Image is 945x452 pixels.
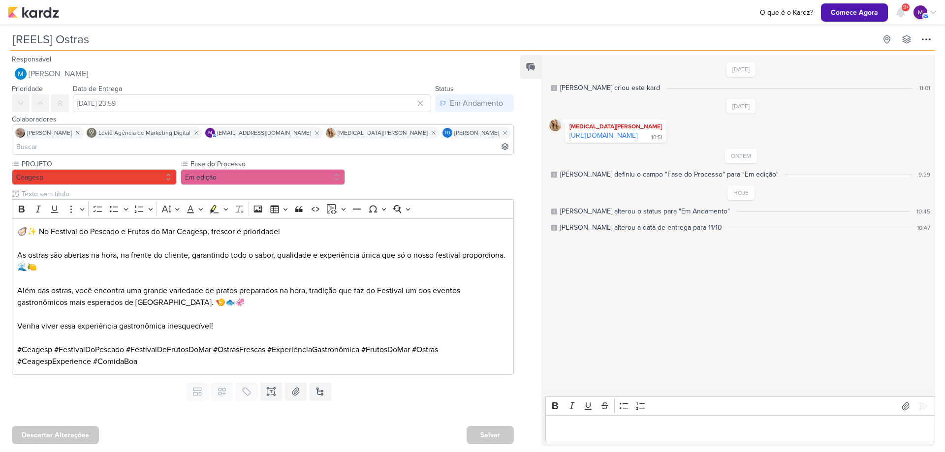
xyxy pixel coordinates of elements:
label: Responsável [12,55,51,63]
p: As ostras são abertas na hora, na frente do cliente, garantindo todo o sabor, qualidade e experiê... [17,238,509,273]
span: [MEDICAL_DATA][PERSON_NAME] [338,128,428,137]
img: Yasmin Yumi [549,120,561,131]
span: [PERSON_NAME] [454,128,499,137]
img: Sarah Violante [15,128,25,138]
span: Leviê Agência de Marketing Digital [98,128,190,137]
div: Thais de carvalho [442,128,452,138]
div: Este log é visível à todos no kard [551,225,557,231]
img: MARIANA MIRANDA [15,68,27,80]
div: MARIANA criou este kard [560,83,660,93]
input: Buscar [14,141,511,152]
div: 11:01 [919,84,930,92]
div: Editor editing area: main [545,415,935,442]
a: [URL][DOMAIN_NAME] [569,131,637,140]
p: Td [444,131,450,136]
div: 10:47 [917,223,930,232]
button: Comece Agora [821,3,888,22]
label: Prioridade [12,85,43,93]
button: Em edição [181,169,346,185]
div: [MEDICAL_DATA][PERSON_NAME] [567,121,664,131]
div: Editor toolbar [545,396,935,416]
div: Colaboradores [12,114,514,124]
span: [PERSON_NAME] [27,128,72,137]
div: mlegnaioli@gmail.com [205,128,215,138]
div: MARIANA alterou o status para "Em Andamento" [560,206,730,216]
div: Editor toolbar [12,199,514,218]
button: Em Andamento [435,94,514,112]
div: Este log é visível à todos no kard [551,209,557,214]
div: mlegnaioli@gmail.com [913,5,927,19]
p: Além das ostras, você encontra uma grande variedade de pratos preparados na hora, tradição que fa... [17,285,509,308]
div: MARIANA alterou a data de entrega para 11/10 [560,222,722,233]
span: 9+ [903,3,909,11]
p: 🦪✨ No Festival do Pescado e Frutos do Mar Ceagesp, frescor é prioridade! [17,226,509,238]
button: Ceagesp [12,169,177,185]
img: Yasmin Yumi [326,128,336,138]
span: [EMAIL_ADDRESS][DOMAIN_NAME] [217,128,311,137]
input: Select a date [73,94,431,112]
input: Texto sem título [20,189,514,199]
span: [PERSON_NAME] [29,68,88,80]
div: Em Andamento [450,97,503,109]
a: O que é o Kardz? [756,7,817,18]
p: m [918,8,923,17]
label: Fase do Processo [189,159,346,169]
button: [PERSON_NAME] [12,65,514,83]
div: Este log é visível à todos no kard [551,172,557,178]
p: Venha viver essa experiência gastronômica inesquecível! [17,308,509,332]
p: #Ceagesp #FestivalDoPescado #FestivalDeFrutosDoMar #OstrasFrescas #ExperiênciaGastronômica #Fruto... [17,344,509,367]
div: 10:51 [651,134,662,142]
div: MARIANA definiu o campo "Fase do Processo" para "Em edição" [560,169,779,180]
input: Kard Sem Título [10,30,876,48]
div: Este log é visível à todos no kard [551,85,557,91]
label: Data de Entrega [73,85,122,93]
label: PROJETO [21,159,177,169]
div: 10:45 [916,207,930,216]
img: kardz.app [8,6,59,18]
div: Editor editing area: main [12,218,514,375]
p: m [208,131,212,136]
div: 9:29 [918,170,930,179]
img: Leviê Agência de Marketing Digital [87,128,96,138]
label: Status [435,85,454,93]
